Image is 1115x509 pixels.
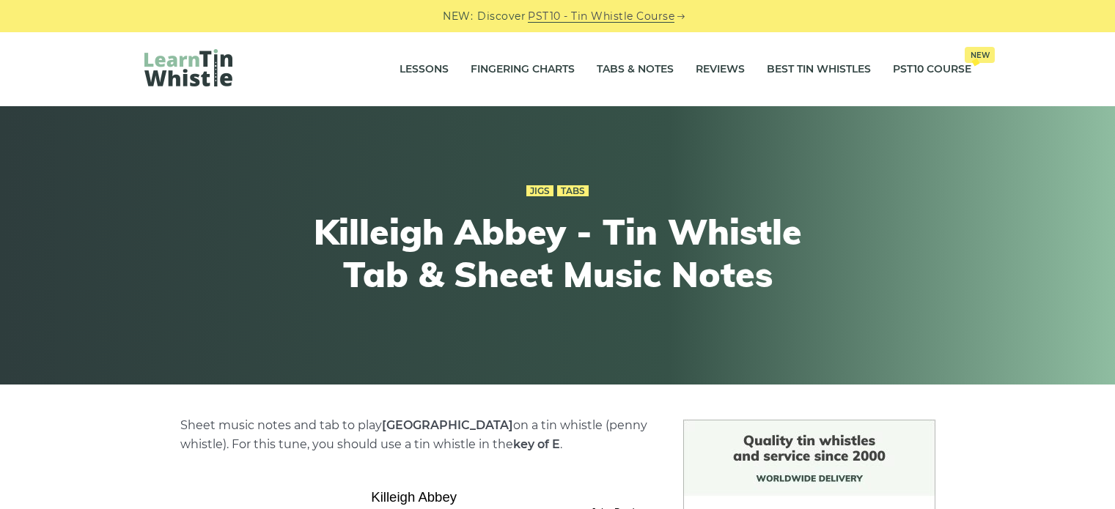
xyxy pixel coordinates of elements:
[400,51,449,88] a: Lessons
[597,51,674,88] a: Tabs & Notes
[696,51,745,88] a: Reviews
[767,51,871,88] a: Best Tin Whistles
[180,416,648,454] p: Sheet music notes and tab to play on a tin whistle (penny whistle). For this tune, you should use...
[557,185,589,197] a: Tabs
[144,49,232,86] img: LearnTinWhistle.com
[893,51,971,88] a: PST10 CourseNew
[382,418,513,432] strong: [GEOGRAPHIC_DATA]
[526,185,553,197] a: Jigs
[513,437,560,451] strong: key of E
[471,51,575,88] a: Fingering Charts
[965,47,995,63] span: New
[288,211,828,295] h1: Killeigh Abbey - Tin Whistle Tab & Sheet Music Notes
